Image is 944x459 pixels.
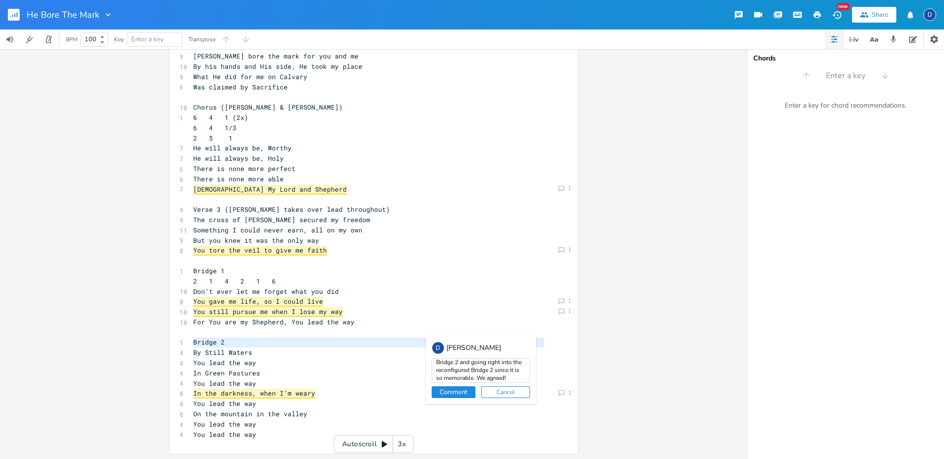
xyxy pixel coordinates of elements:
span: For You are my Shepherd, You lead the way [193,317,354,326]
div: Enter a key for chord recommendations. [747,95,944,116]
span: What He did for me on Calvary [193,72,307,81]
div: David Jones [432,342,444,354]
span: You lead the way [193,399,256,408]
div: [PERSON_NAME] [446,344,501,352]
textarea: [PERSON_NAME] was in full agreement with cutting the OG Bridge 2 and going right into the reconfi... [432,358,530,383]
div: Transpose [188,36,215,42]
span: [PERSON_NAME] bore the mark for you and me [193,52,358,60]
span: You lead the way [193,379,256,388]
span: Verse 3 ([PERSON_NAME] takes over lead throughout) [193,205,390,214]
span: 6 4 1 (2x) [193,113,248,122]
div: 1 [568,247,571,253]
button: Comment [432,386,475,398]
span: Enter a key [826,70,865,82]
span: On the mountain in the valley [193,409,307,418]
span: You lead the way [193,430,256,439]
span: He Bore The Mark [27,10,99,19]
span: Chorus ([PERSON_NAME] & [PERSON_NAME]) [193,103,343,112]
span: 2 1 4 2 1 6 [193,277,276,286]
span: There is none more perfect [193,164,295,173]
span: 6 4 1/3 [193,123,236,132]
span: By Still Waters [193,348,252,357]
div: BPM [66,37,77,42]
span: You gave me life, so I could live [193,297,323,307]
button: Cancel [481,386,530,398]
span: 2 5 1 [193,134,233,143]
div: Key [114,36,124,42]
span: You tore the veil to give me faith [193,246,327,256]
span: By his hands and His side, He took my place [193,62,362,71]
div: 1 [568,298,571,304]
span: In the darkness, when I’m weary [193,389,315,399]
span: But you knew it was the only way [193,236,319,245]
div: David Jones [923,8,936,21]
span: [DEMOGRAPHIC_DATA] My Lord and Shepherd [193,185,347,195]
span: Don’t ever let me forget what you did [193,287,339,296]
div: Share [872,10,888,19]
span: Enter a key [131,35,164,44]
button: New [827,6,847,24]
div: 1 [568,390,571,396]
button: Share [852,7,896,23]
div: Chords [753,55,938,62]
button: D [923,3,936,26]
div: 3x [393,435,411,453]
div: 1 [568,308,571,314]
span: Bridge 2 [193,338,225,346]
span: The cross of [PERSON_NAME] secured my freedom [193,215,370,224]
div: New [837,3,850,10]
span: Bridge 1 [193,266,225,275]
div: Autoscroll [334,435,413,453]
span: There is none more able [193,174,284,183]
span: You lead the way [193,358,256,367]
span: You lead the way [193,420,256,429]
div: 1 [568,185,571,191]
span: He will always be, Worthy [193,143,292,152]
span: He will always be, Holy [193,154,284,163]
span: You still pursue me when I lose my way [193,307,343,317]
span: In Green Pastures [193,369,260,377]
span: Was claimed by Sacrifice [193,83,288,91]
span: Something I could never earn, all on my own [193,226,362,234]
